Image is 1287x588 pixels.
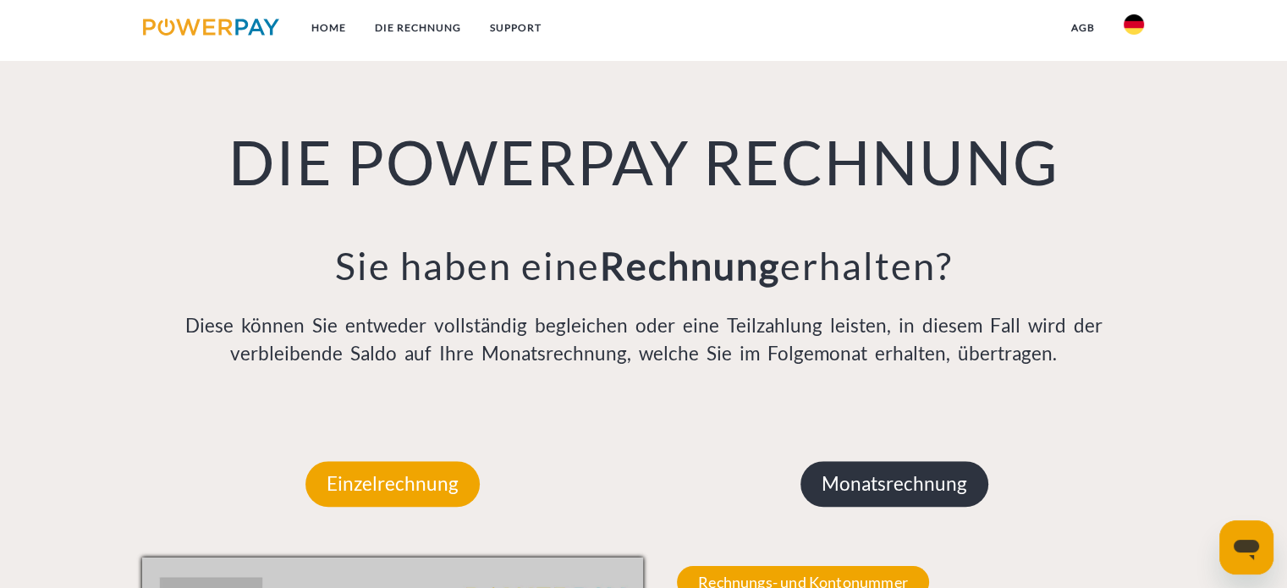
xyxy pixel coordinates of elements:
[143,19,279,36] img: logo-powerpay.svg
[360,13,476,43] a: DIE RECHNUNG
[476,13,556,43] a: SUPPORT
[142,242,1145,289] h3: Sie haben eine erhalten?
[1057,13,1109,43] a: agb
[1219,520,1273,574] iframe: Schaltfläche zum Öffnen des Messaging-Fensters
[599,243,779,289] b: Rechnung
[800,461,988,507] p: Monatsrechnung
[297,13,360,43] a: Home
[142,124,1145,200] h1: DIE POWERPAY RECHNUNG
[1124,14,1144,35] img: de
[305,461,480,507] p: Einzelrechnung
[142,311,1145,369] p: Diese können Sie entweder vollständig begleichen oder eine Teilzahlung leisten, in diesem Fall wi...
